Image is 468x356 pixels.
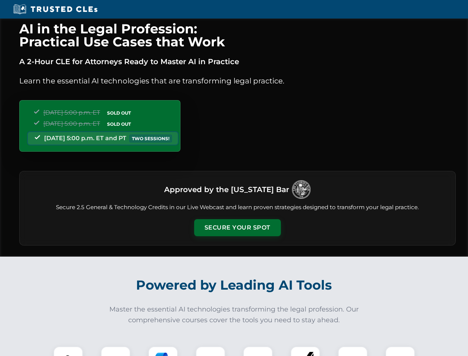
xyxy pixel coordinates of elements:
button: Secure Your Spot [194,219,281,236]
span: SOLD OUT [104,120,133,128]
p: Secure 2.5 General & Technology Credits in our Live Webcast and learn proven strategies designed ... [29,203,447,212]
p: Learn the essential AI technologies that are transforming legal practice. [19,75,456,87]
img: Trusted CLEs [11,4,100,15]
h3: Approved by the [US_STATE] Bar [164,183,289,196]
h1: AI in the Legal Profession: Practical Use Cases that Work [19,22,456,48]
img: Logo [292,180,311,199]
span: [DATE] 5:00 p.m. ET [43,120,100,127]
span: [DATE] 5:00 p.m. ET [43,109,100,116]
h2: Powered by Leading AI Tools [29,272,439,298]
span: SOLD OUT [104,109,133,117]
p: A 2-Hour CLE for Attorneys Ready to Master AI in Practice [19,56,456,67]
p: Master the essential AI technologies transforming the legal profession. Our comprehensive courses... [104,304,364,326]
